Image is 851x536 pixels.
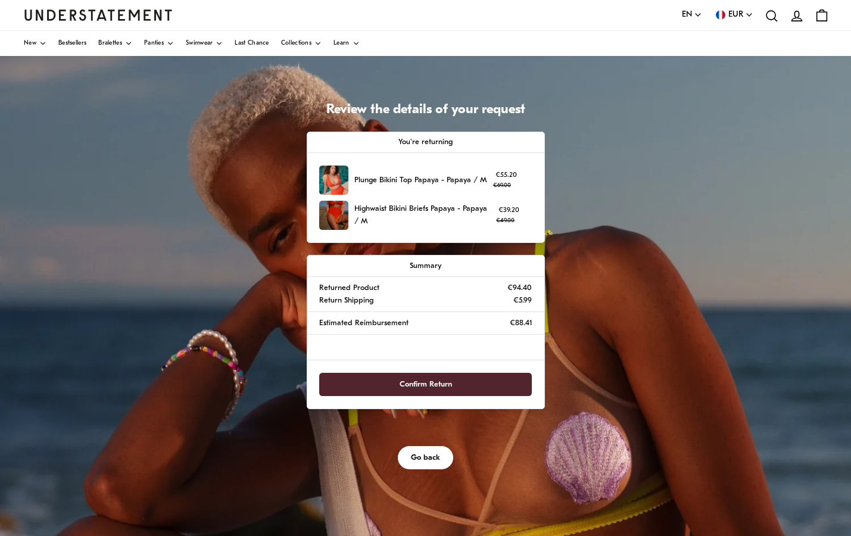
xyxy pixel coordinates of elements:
[24,31,46,56] a: New
[24,40,36,46] span: New
[281,31,322,56] a: Collections
[58,31,86,56] a: Bestsellers
[235,31,269,56] a: Last Chance
[682,8,692,21] span: EN
[319,166,348,195] img: PAYA-TOP-107-M-papaya_3_a7ccffb0-2a45-49e3-a702-efc7ecbeabf1.jpg
[186,31,223,56] a: Swimwear
[493,183,511,188] strike: €69.00
[400,373,452,395] span: Confirm Return
[24,10,173,20] a: Understatement Homepage
[144,31,174,56] a: Panties
[58,40,86,46] span: Bestsellers
[319,282,379,294] p: Returned Product
[496,205,522,226] p: €39.20
[319,201,348,230] img: 211_bea115c4-20e2-48e3-8af6-665cbe836d1d.jpg
[319,294,373,307] p: Return Shipping
[281,40,311,46] span: Collections
[354,174,487,186] p: Plunge Bikini Top Papaya - Papaya / M
[98,31,132,56] a: Bralettes
[354,202,490,228] p: Highwaist Bikini Briefs Papaya - Papaya / M
[714,8,753,21] button: EUR
[507,282,532,294] p: €94.40
[496,218,515,223] strike: €49.00
[493,170,519,191] p: €55.20
[319,136,531,148] p: You're returning
[98,40,122,46] span: Bralettes
[319,373,531,396] button: Confirm Return
[307,102,545,119] h1: Review the details of your request
[333,40,350,46] span: Learn
[513,294,532,307] p: €5.99
[319,260,531,272] p: Summary
[319,317,409,329] p: Estimated Reimbursement
[186,40,213,46] span: Swimwear
[333,31,360,56] a: Learn
[398,446,453,469] button: Go back
[728,8,743,21] span: EUR
[144,40,164,46] span: Panties
[235,40,269,46] span: Last Chance
[682,8,702,21] button: EN
[411,447,440,469] span: Go back
[510,317,532,329] p: €88.41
